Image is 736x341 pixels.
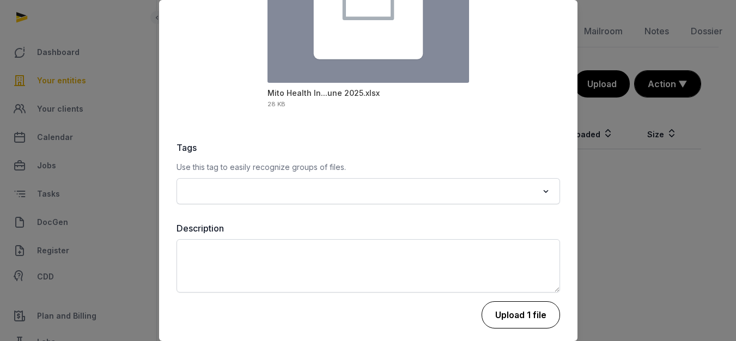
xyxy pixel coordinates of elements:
div: Search for option [182,181,555,201]
input: Search for option [183,184,538,199]
div: Mito Health Inc - Draft management report June 2025.xlsx [267,88,380,99]
label: Description [177,222,560,235]
p: Use this tag to easily recognize groups of files. [177,161,560,174]
label: Tags [177,141,560,154]
button: Upload 1 file [482,301,560,328]
div: 28 KB [267,101,285,107]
